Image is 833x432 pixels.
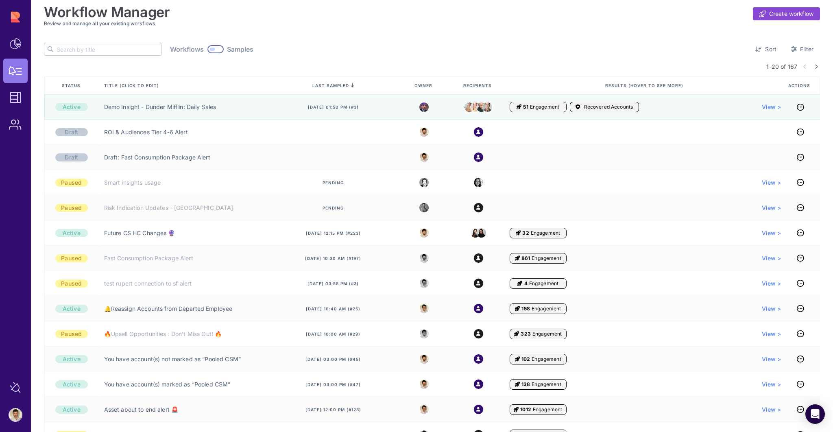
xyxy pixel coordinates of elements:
a: ROI & Audiences Tier 4-6 Alert [104,128,188,136]
span: Owner [414,83,434,88]
img: 7530139536612_24487aea9d702d60db16_32.png [419,253,429,263]
img: 7530139536612_24487aea9d702d60db16_32.png [419,228,429,238]
a: Fast Consumption Package Alert [104,254,193,262]
span: View > [762,330,781,338]
span: 102 [521,356,530,362]
div: Active [55,355,88,363]
span: Engagement [532,356,561,362]
a: Draft: Fast Consumption Package Alert [104,153,210,161]
img: 7530139536612_24487aea9d702d60db16_32.png [419,153,429,162]
i: Engagement [517,104,521,110]
a: You have account(s) marked as “Pooled CSM” [104,380,231,388]
div: Active [55,103,88,111]
span: Sort [765,45,776,53]
span: Pending [323,205,344,211]
span: Status [62,83,82,88]
img: 1050791595619_a587944aecba22e3ec09_32.png [474,178,483,187]
div: Open Intercom Messenger [805,404,825,424]
div: Active [55,380,88,388]
span: Workflows [170,45,204,53]
a: View > [762,355,781,363]
a: View > [762,279,781,288]
span: Engagement [529,280,558,287]
span: Results (Hover to see more) [605,83,685,88]
i: Engagement [515,305,520,312]
span: 1012 [520,406,531,413]
span: Engagement [533,406,562,413]
i: Engagement [517,280,522,287]
span: [DATE] 12:15 pm (#223) [306,230,361,236]
span: Create workflow [769,10,813,18]
span: 4 [524,280,528,287]
span: 861 [521,255,530,262]
a: Future CS HC Changes 🔮 [104,229,175,237]
h3: Review and manage all your existing workflows [44,20,820,26]
span: Filter [800,45,813,53]
a: View > [762,229,781,237]
img: 9137139073652_81250423bda472dcd80a_32.png [419,178,429,187]
a: Demo Insight - Dunder Mifflin: Daily Sales [104,103,216,111]
a: View > [762,380,781,388]
a: View > [762,305,781,313]
img: 7530139536612_24487aea9d702d60db16_32.png [419,304,429,313]
a: View > [762,254,781,262]
span: 51 [523,104,528,110]
i: Engagement [516,230,521,236]
img: 7530139536612_24487aea9d702d60db16_32.png [419,405,429,414]
i: Accounts [576,104,580,110]
span: Engagement [532,331,562,337]
span: Pending [323,180,344,185]
img: 7662619556629_2c1093bde4b42039e029_32.jpg [419,203,429,212]
span: [DATE] 03:00 pm (#45) [305,356,361,362]
a: Risk Indication Updates - [GEOGRAPHIC_DATA] [104,204,233,212]
span: Recovered Accounts [584,104,633,110]
div: Paused [55,179,88,187]
div: Paused [55,330,88,338]
span: Engagement [531,230,560,236]
i: Engagement [514,331,519,337]
img: 8173763242422_4a78da7c795318c9dcc9_32.jpg [477,228,486,238]
span: [DATE] 12:00 pm (#128) [305,407,361,412]
div: Paused [55,279,88,288]
img: angela.jpeg [471,100,480,114]
span: [DATE] 03:58 pm (#3) [307,281,359,286]
div: Active [55,305,88,313]
i: Engagement [515,381,520,388]
a: Smart insights usage [104,179,161,187]
span: 138 [521,381,530,388]
div: Active [55,229,88,237]
span: [DATE] 10:00 am (#29) [306,331,360,337]
img: 4826597368309_30979a6ecdb4517bb6a9_32.jpg [471,228,480,238]
a: Asset about to end alert 🚨 [104,406,179,414]
span: [DATE] 10:40 am (#25) [306,306,360,312]
div: Draft [55,128,88,136]
img: 7530139536612_24487aea9d702d60db16_32.png [419,354,429,364]
img: 7530139536612_24487aea9d702d60db16_32.png [419,380,429,389]
input: Search by title [57,43,161,55]
div: Draft [55,153,88,161]
img: 7530139536612_24487aea9d702d60db16_32.png [419,279,429,288]
img: 7530139536612_24487aea9d702d60db16_32.png [419,127,429,137]
a: 🔥Upsell Opportunities : Don’t Miss Out! 🔥 [104,330,222,338]
img: stanley.jpeg [464,101,474,113]
span: [DATE] 03:00 pm (#47) [305,382,361,387]
a: 🔔Reassign Accounts from Departed Employee [104,305,233,313]
i: Engagement [515,255,520,262]
div: Paused [55,254,88,262]
a: You have account(s) not marked as “Pooled CSM” [104,355,241,363]
a: View > [762,103,781,111]
span: Recipients [463,83,493,88]
span: Engagement [532,305,561,312]
a: View > [762,406,781,414]
span: Engagement [532,255,561,262]
a: test rupert connection to sf alert [104,279,192,288]
img: account-photo [9,408,22,421]
a: View > [762,204,781,212]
